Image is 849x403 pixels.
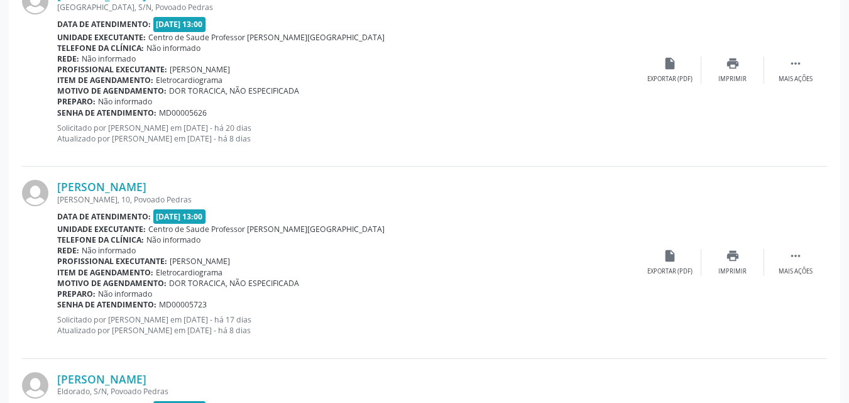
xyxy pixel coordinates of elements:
span: MD00005626 [159,108,207,118]
p: Solicitado por [PERSON_NAME] em [DATE] - há 17 dias Atualizado por [PERSON_NAME] em [DATE] - há 8... [57,314,638,336]
span: Centro de Saude Professor [PERSON_NAME][GEOGRAPHIC_DATA] [148,224,385,235]
b: Unidade executante: [57,224,146,235]
div: Imprimir [718,267,747,276]
i: print [726,57,740,70]
b: Motivo de agendamento: [57,86,167,96]
b: Profissional executante: [57,256,167,267]
span: Eletrocardiograma [156,267,222,278]
i:  [789,57,802,70]
div: Imprimir [718,75,747,84]
b: Telefone da clínica: [57,43,144,53]
span: Não informado [98,289,152,299]
span: [PERSON_NAME] [170,256,230,267]
i: print [726,249,740,263]
div: Eldorado, S/N, Povoado Pedras [57,386,638,397]
div: [GEOGRAPHIC_DATA], S/N, Povoado Pedras [57,2,638,13]
i: insert_drive_file [663,249,677,263]
div: Exportar (PDF) [647,267,693,276]
div: Mais ações [779,75,813,84]
span: [PERSON_NAME] [170,64,230,75]
b: Item de agendamento: [57,75,153,86]
span: Eletrocardiograma [156,75,222,86]
b: Senha de atendimento: [57,299,156,310]
b: Data de atendimento: [57,19,151,30]
p: Solicitado por [PERSON_NAME] em [DATE] - há 20 dias Atualizado por [PERSON_NAME] em [DATE] - há 8... [57,123,638,144]
span: Não informado [146,235,200,245]
i: insert_drive_file [663,57,677,70]
b: Rede: [57,53,79,64]
div: [PERSON_NAME], 10, Povoado Pedras [57,194,638,205]
span: [DATE] 13:00 [153,17,206,31]
b: Rede: [57,245,79,256]
b: Profissional executante: [57,64,167,75]
span: Não informado [82,53,136,64]
b: Data de atendimento: [57,211,151,222]
span: Não informado [146,43,200,53]
span: MD00005723 [159,299,207,310]
span: Centro de Saude Professor [PERSON_NAME][GEOGRAPHIC_DATA] [148,32,385,43]
i:  [789,249,802,263]
a: [PERSON_NAME] [57,372,146,386]
b: Item de agendamento: [57,267,153,278]
b: Motivo de agendamento: [57,278,167,289]
img: img [22,180,48,206]
b: Telefone da clínica: [57,235,144,245]
span: [DATE] 13:00 [153,209,206,224]
b: Unidade executante: [57,32,146,43]
a: [PERSON_NAME] [57,180,146,194]
b: Senha de atendimento: [57,108,156,118]
span: Não informado [98,96,152,107]
div: Exportar (PDF) [647,75,693,84]
span: Não informado [82,245,136,256]
div: Mais ações [779,267,813,276]
b: Preparo: [57,96,96,107]
span: DOR TORACICA, NÃO ESPECIFICADA [169,86,299,96]
span: DOR TORACICA, NÃO ESPECIFICADA [169,278,299,289]
b: Preparo: [57,289,96,299]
